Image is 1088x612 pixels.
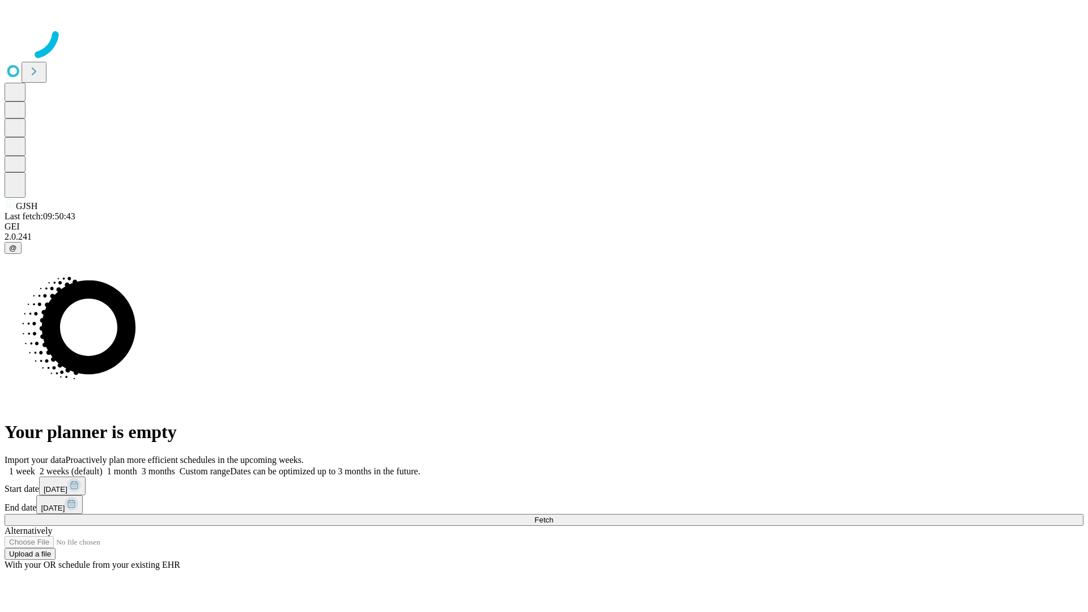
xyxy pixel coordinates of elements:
[107,466,137,476] span: 1 month
[5,232,1083,242] div: 2.0.241
[41,504,65,512] span: [DATE]
[16,201,37,211] span: GJSH
[9,466,35,476] span: 1 week
[36,495,83,514] button: [DATE]
[5,477,1083,495] div: Start date
[180,466,230,476] span: Custom range
[5,495,1083,514] div: End date
[534,516,553,524] span: Fetch
[5,514,1083,526] button: Fetch
[39,477,86,495] button: [DATE]
[5,548,56,560] button: Upload a file
[66,455,304,465] span: Proactively plan more efficient schedules in the upcoming weeks.
[5,242,22,254] button: @
[44,485,67,494] span: [DATE]
[9,244,17,252] span: @
[5,526,52,535] span: Alternatively
[230,466,420,476] span: Dates can be optimized up to 3 months in the future.
[5,422,1083,443] h1: Your planner is empty
[5,455,66,465] span: Import your data
[40,466,103,476] span: 2 weeks (default)
[5,560,180,569] span: With your OR schedule from your existing EHR
[5,211,75,221] span: Last fetch: 09:50:43
[5,222,1083,232] div: GEI
[142,466,175,476] span: 3 months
